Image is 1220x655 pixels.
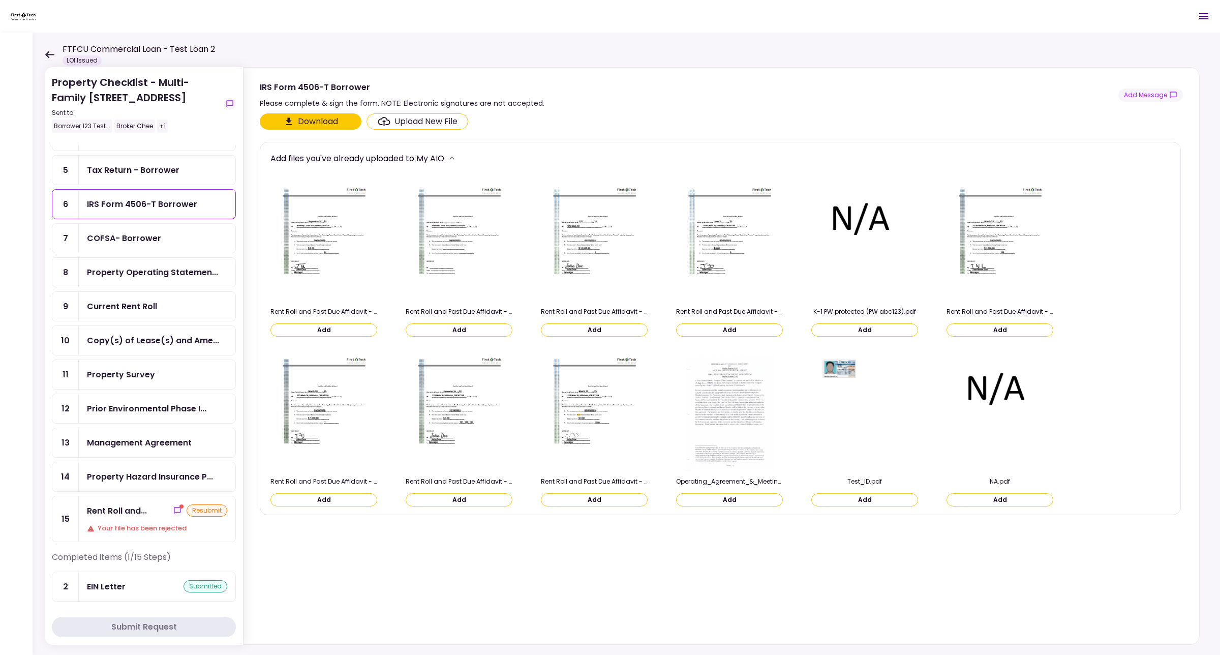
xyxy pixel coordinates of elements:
button: Submit Request [52,617,236,637]
div: Prior Environmental Phase I and/or Phase II [87,402,206,415]
a: 6IRS Form 4506-T Borrower [52,189,236,219]
div: Please complete & sign the form. NOTE: Electronic signatures are not accepted. [260,97,544,109]
div: 8 [52,258,79,287]
div: 6 [52,190,79,219]
div: 15 [52,496,79,542]
a: 2EIN Lettersubmitted [52,572,236,602]
a: 11Property Survey [52,360,236,390]
div: Sent to: [52,108,220,117]
div: Rent Roll and Past Due Affidavit - Fillable.pdf [406,477,512,486]
a: 14Property Hazard Insurance Policy and Liability Insurance Policy [52,462,236,492]
div: +1 [157,120,168,133]
div: Broker Chee [114,120,155,133]
div: Upload New File [394,115,457,128]
button: Add [270,493,377,507]
div: Management Agreement [87,436,192,449]
h1: FTFCU Commercial Loan - Test Loan 2 [63,43,215,55]
button: Add [541,323,648,337]
button: Add [406,493,512,507]
a: 5Tax Return - Borrower [52,155,236,185]
button: Add [406,323,512,337]
button: show-messages [171,504,184,517]
button: show-messages [224,98,236,110]
a: 12Prior Environmental Phase I and/or Phase II [52,394,236,424]
div: resubmit [187,504,227,517]
div: 13 [52,428,79,457]
div: Rent Roll and Past Due Affidavit - Fillable.pdf [270,307,377,316]
button: Open menu [1192,4,1216,28]
div: EIN Letter [87,580,126,593]
div: 12 [52,394,79,423]
div: NA.pdf [947,477,1053,486]
div: Rent Roll and Past Due Affidavit - Fillable.pdf [406,307,512,316]
div: Operating_Agreement_&_Meeting_Minutes_05-07-12.pdf [676,477,783,486]
button: Click here to download the document [260,113,361,130]
div: 2 [52,572,79,601]
div: 5 [52,156,79,185]
div: 10 [52,326,79,355]
button: Add [811,493,918,507]
div: K-1 PW protected (PW abc123).pdf [811,307,918,316]
a: 13Management Agreement [52,428,236,458]
div: Completed items (1/15 Steps) [52,551,236,572]
div: Property Operating Statements [87,266,218,279]
button: Add [676,493,783,507]
div: Property Hazard Insurance Policy and Liability Insurance Policy [87,470,213,483]
div: COFSA- Borrower [87,232,161,245]
img: Partner icon [10,9,37,24]
div: 9 [52,292,79,321]
button: more [444,151,460,166]
div: 14 [52,462,79,491]
div: Rent Roll and Past Due Affidavit - Fillable.pdf [541,307,648,316]
div: Property Survey [87,368,155,381]
div: Copy(s) of Lease(s) and Amendment(s) [87,334,219,347]
div: Rent Roll and Past Due Affidavit [87,504,147,517]
span: Click here to upload the required document [367,113,468,130]
div: Test_ID.pdf [811,477,918,486]
div: Borrower 123 Test... [52,120,112,133]
button: Add [811,323,918,337]
button: Add [270,323,377,337]
button: Add [947,323,1053,337]
div: Tax Return - Borrower [87,164,179,176]
div: 7 [52,224,79,253]
div: Property Checklist - Multi-Family [STREET_ADDRESS] [52,75,220,133]
a: 8Property Operating Statements [52,257,236,287]
button: Add [676,323,783,337]
div: Rent Roll and Past Due Affidavit - Fillable.pdf [947,307,1053,316]
div: Rent Roll and Past Due Affidavit - Fillable.pdf [270,477,377,486]
a: 10Copy(s) of Lease(s) and Amendment(s) [52,325,236,355]
div: Add files you've already uploaded to My AIO [270,152,444,165]
div: submitted [184,580,227,592]
div: IRS Form 4506-T BorrowerPlease complete & sign the form. NOTE: Electronic signatures are not acce... [243,67,1200,645]
div: Rent Roll and Past Due Affidavit - Fillable.pdf [541,477,648,486]
div: Your file has been rejected [87,523,227,533]
div: IRS Form 4506-T Borrower [260,81,544,94]
a: 9Current Rent Roll [52,291,236,321]
div: Current Rent Roll [87,300,157,313]
a: 7COFSA- Borrower [52,223,236,253]
a: 15Rent Roll and Past Due Affidavitshow-messagesresubmitYour file has been rejected [52,496,236,542]
button: Add [541,493,648,507]
div: Rent Roll and Past Due Affidavit - Fillable.pdf [676,307,783,316]
div: Submit Request [111,621,177,633]
div: 11 [52,360,79,389]
button: show-messages [1118,88,1183,102]
div: LOI Issued [63,55,102,66]
div: IRS Form 4506-T Borrower [87,198,197,211]
button: Add [947,493,1053,507]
